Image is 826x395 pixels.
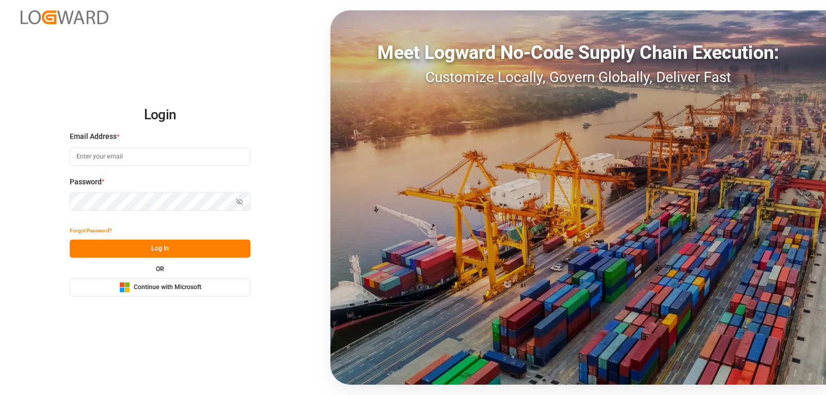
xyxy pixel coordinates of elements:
span: Password [70,177,102,187]
img: Logward_new_orange.png [21,10,108,24]
div: Meet Logward No-Code Supply Chain Execution: [330,39,826,67]
div: Customize Locally, Govern Globally, Deliver Fast [330,67,826,88]
h2: Login [70,99,250,132]
button: Log In [70,240,250,258]
span: Continue with Microsoft [134,283,201,292]
input: Enter your email [70,148,250,166]
button: Forgot Password? [70,222,112,240]
span: Email Address [70,131,117,142]
small: OR [156,266,164,272]
button: Continue with Microsoft [70,278,250,296]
